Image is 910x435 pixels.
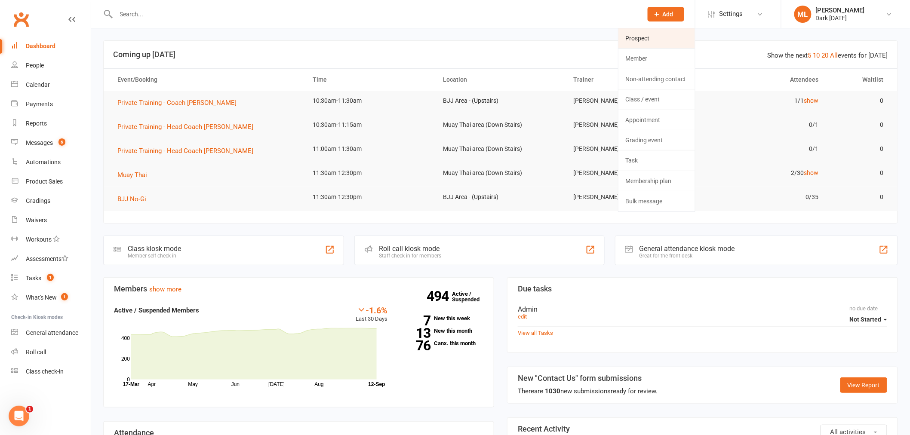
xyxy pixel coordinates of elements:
[663,11,673,18] span: Add
[435,139,566,159] td: Muay Thai area (Down Stairs)
[794,6,812,23] div: ML
[113,50,888,59] h3: Coming up [DATE]
[435,91,566,111] td: BJJ Area - (Upstairs)
[11,323,91,343] a: General attendance kiosk mode
[114,285,483,293] h3: Members
[840,377,887,393] a: View Report
[401,340,483,346] a: 76Canx. this month
[114,306,199,314] strong: Active / Suspended Members
[816,6,865,14] div: [PERSON_NAME]
[11,172,91,191] a: Product Sales
[618,191,695,211] a: Bulk message
[356,305,388,324] div: Last 30 Days
[618,150,695,170] a: Task
[117,194,152,204] button: BJJ No-Gi
[9,406,29,426] iframe: Intercom live chat
[401,314,431,327] strong: 7
[435,69,566,91] th: Location
[850,312,887,327] button: Not Started
[128,253,181,259] div: Member self check-in
[26,217,47,224] div: Waivers
[566,115,696,135] td: [PERSON_NAME]
[11,75,91,95] a: Calendar
[768,50,888,61] div: Show the next events for [DATE]
[804,169,818,176] a: show
[401,339,431,352] strong: 76
[11,230,91,249] a: Workouts
[26,43,55,49] div: Dashboard
[11,133,91,153] a: Messages 6
[26,81,50,88] div: Calendar
[26,62,44,69] div: People
[518,374,658,383] h3: New "Contact Us" form submissions
[826,163,891,183] td: 0
[117,123,253,131] span: Private Training - Head Coach [PERSON_NAME]
[518,313,527,320] a: edit
[149,285,181,293] a: show more
[696,187,826,207] td: 0/35
[11,343,91,362] a: Roll call
[26,197,50,204] div: Gradings
[826,187,891,207] td: 0
[26,349,46,355] div: Roll call
[545,387,560,395] strong: 1030
[117,146,259,156] button: Private Training - Head Coach [PERSON_NAME]
[618,89,695,109] a: Class / event
[26,275,41,282] div: Tasks
[128,245,181,253] div: Class kiosk mode
[305,139,436,159] td: 11:00am-11:30am
[648,7,684,21] button: Add
[639,245,735,253] div: General attendance kiosk mode
[435,187,566,207] td: BJJ Area - (Upstairs)
[117,98,243,108] button: Private Training - Coach [PERSON_NAME]
[566,187,696,207] td: [PERSON_NAME]
[58,138,65,146] span: 6
[518,305,887,313] div: Admin
[26,139,53,146] div: Messages
[618,130,695,150] a: Grading event
[110,69,305,91] th: Event/Booking
[618,49,695,68] a: Member
[305,187,436,207] td: 11:30am-12:30pm
[401,328,483,334] a: 13New this month
[401,327,431,340] strong: 13
[117,171,147,179] span: Muay Thai
[804,97,818,104] a: show
[518,425,887,433] h3: Recent Activity
[696,69,826,91] th: Attendees
[826,69,891,91] th: Waitlist
[379,253,441,259] div: Staff check-in for members
[26,406,33,413] span: 1
[719,4,743,24] span: Settings
[518,386,658,396] div: There are new submissions ready for review.
[26,294,57,301] div: What's New
[518,330,553,336] a: View all Tasks
[26,101,53,107] div: Payments
[26,329,78,336] div: General attendance
[114,8,636,20] input: Search...
[10,9,32,30] a: Clubworx
[305,115,436,135] td: 10:30am-11:15am
[11,56,91,75] a: People
[566,163,696,183] td: [PERSON_NAME]
[401,316,483,321] a: 7New this week
[26,120,47,127] div: Reports
[696,163,826,183] td: 2/30
[427,290,452,303] strong: 494
[566,69,696,91] th: Trainer
[379,245,441,253] div: Roll call kiosk mode
[11,37,91,56] a: Dashboard
[117,147,253,155] span: Private Training - Head Coach [PERSON_NAME]
[26,236,52,243] div: Workouts
[826,115,891,135] td: 0
[618,110,695,130] a: Appointment
[26,255,68,262] div: Assessments
[305,163,436,183] td: 11:30am-12:30pm
[696,115,826,135] td: 0/1
[26,159,61,165] div: Automations
[305,91,436,111] td: 10:30am-11:30am
[822,52,829,59] a: 20
[452,285,490,309] a: 494Active / Suspended
[11,269,91,288] a: Tasks 1
[26,178,63,185] div: Product Sales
